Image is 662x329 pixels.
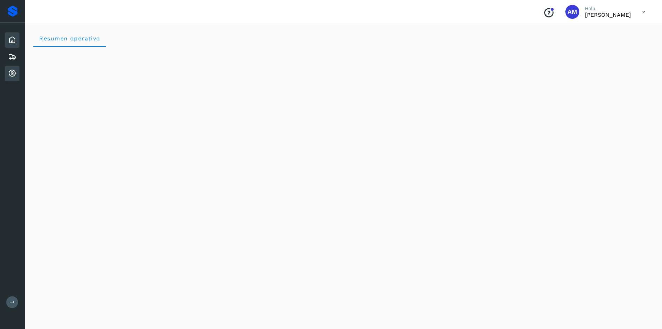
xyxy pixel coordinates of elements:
p: ANGEL MIGUEL RAMIREZ [585,11,631,18]
p: Hola, [585,6,631,11]
div: Inicio [5,32,19,48]
span: Resumen operativo [39,35,100,42]
div: Cuentas por cobrar [5,66,19,81]
div: Embarques [5,49,19,64]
